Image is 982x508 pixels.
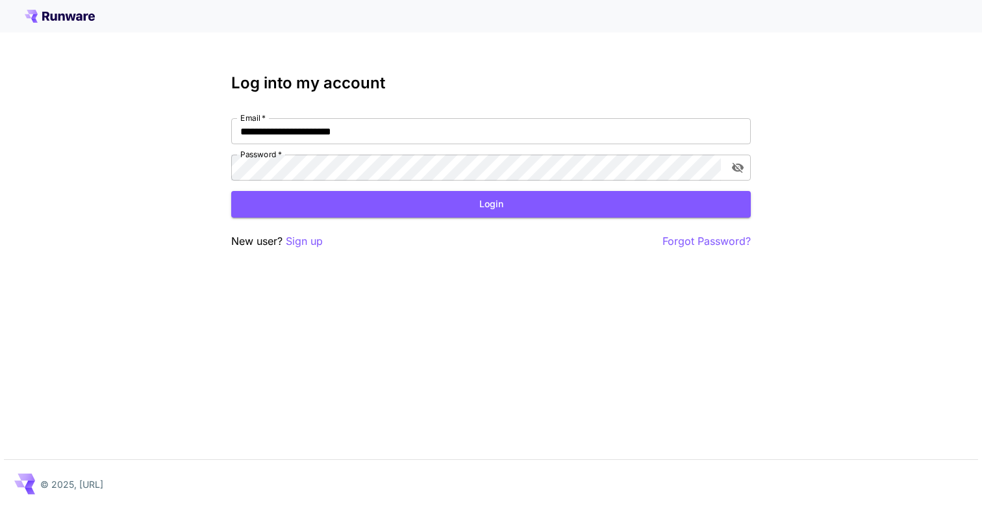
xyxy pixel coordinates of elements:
button: toggle password visibility [726,156,749,179]
button: Forgot Password? [662,233,751,249]
h3: Log into my account [231,74,751,92]
button: Login [231,191,751,218]
label: Email [240,112,266,123]
label: Password [240,149,282,160]
p: © 2025, [URL] [40,477,103,491]
p: New user? [231,233,323,249]
button: Sign up [286,233,323,249]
